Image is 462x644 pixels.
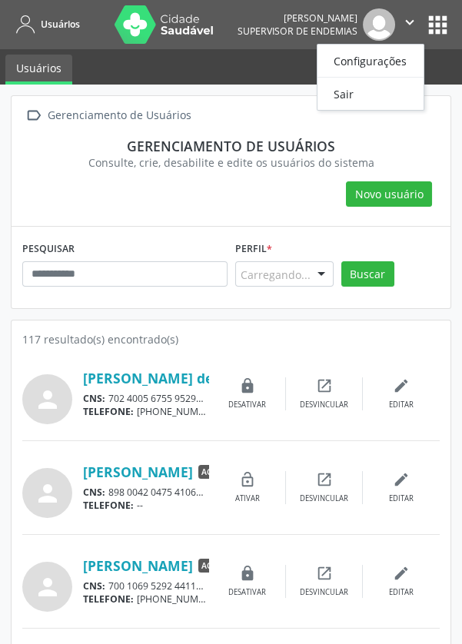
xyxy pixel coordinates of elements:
img: img [363,8,395,41]
a: Configurações [317,50,424,71]
span: CPF: [207,579,228,593]
span: Carregando... [241,267,311,283]
div: Desvincular [300,493,348,504]
i: lock [239,377,256,394]
a: [PERSON_NAME] de [PERSON_NAME] [83,370,327,387]
label: PESQUISAR [22,237,75,261]
div: [PERSON_NAME] [238,12,357,25]
span: ACE [198,559,219,573]
span: Usuários [41,18,80,31]
button: apps [424,12,451,38]
i: open_in_new [316,377,333,394]
div: Ativar [235,493,260,504]
span: TELEFONE: [83,593,134,606]
i: open_in_new [316,565,333,582]
i: person [34,386,61,413]
span: CNS: [83,579,105,593]
span: Novo usuário [355,186,424,202]
i: edit [393,565,410,582]
i: lock [239,565,256,582]
div: 700 1069 5292 4411 131.199.936-11 [83,579,209,593]
a: [PERSON_NAME] [83,557,193,574]
div: -- [83,499,209,512]
span: CPF: [207,392,228,405]
a: [PERSON_NAME] [83,463,193,480]
span: CNS: [83,392,105,405]
span: TELEFONE: [83,499,134,512]
div: 702 4005 6755 9529 137.811.576-79 [83,392,209,405]
div: Editar [389,493,414,504]
div: Gerenciamento de Usuários [45,105,194,127]
span: CPF: [207,486,228,499]
i: open_in_new [316,471,333,488]
div: Desvincular [300,587,348,598]
div: 898 0042 0475 4106 075.494.691-64 [83,486,209,499]
span: ACE [198,465,219,479]
div: Desvincular [300,400,348,410]
div: Consulte, crie, desabilite e edite os usuários do sistema [33,154,429,171]
div: Desativar [228,400,266,410]
i:  [22,105,45,127]
div: 117 resultado(s) encontrado(s) [22,331,440,347]
span: Supervisor de Endemias [238,25,357,38]
i: lock_open [239,471,256,488]
button: Novo usuário [346,181,432,207]
span: CNS: [83,486,105,499]
div: [PHONE_NUMBER] [83,593,209,606]
a: Usuários [5,55,72,85]
i:  [401,14,418,31]
i: person [34,573,61,601]
div: Gerenciamento de usuários [33,138,429,154]
div: Desativar [228,587,266,598]
ul:  [317,44,424,111]
label: Perfil [235,237,272,261]
a: Sair [317,83,424,105]
i: edit [393,471,410,488]
i: edit [393,377,410,394]
i: person [34,480,61,507]
div: [PHONE_NUMBER] [83,405,209,418]
div: Editar [389,400,414,410]
button:  [395,8,424,41]
span: TELEFONE: [83,405,134,418]
a: Usuários [11,12,80,37]
button: Buscar [341,261,394,287]
div: Editar [389,587,414,598]
a:  Gerenciamento de Usuários [22,105,194,127]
